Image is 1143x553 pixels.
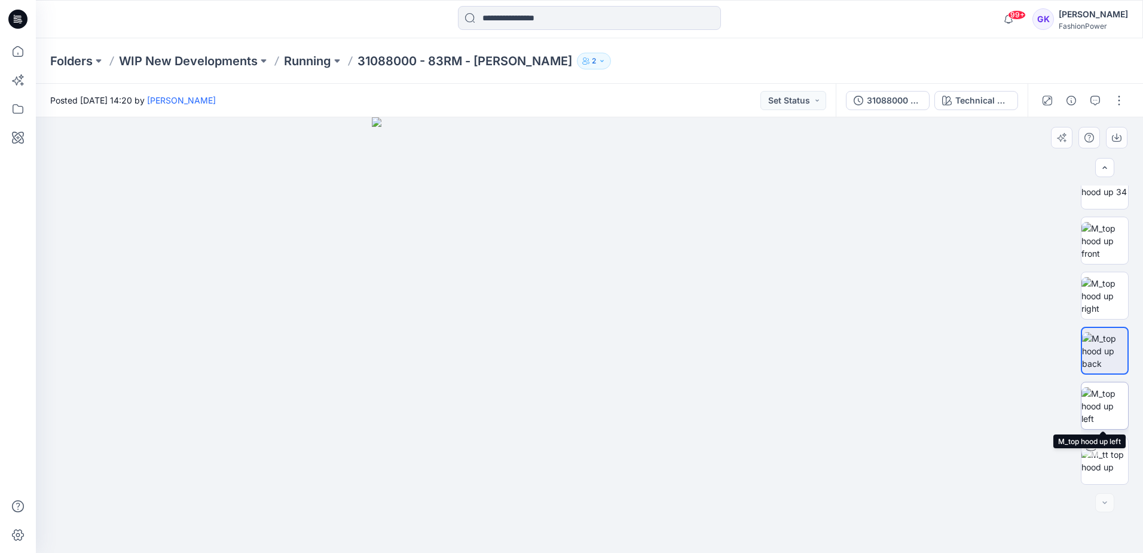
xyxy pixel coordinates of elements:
a: Folders [50,53,93,69]
img: M_top hood up right [1081,277,1128,315]
p: 31088000 - 83RM - [PERSON_NAME] [357,53,572,69]
img: eyJhbGciOiJIUzI1NiIsImtpZCI6IjAiLCJzbHQiOiJzZXMiLCJ0eXAiOiJKV1QifQ.eyJkYXRhIjp7InR5cGUiOiJzdG9yYW... [372,117,807,553]
div: GK [1032,8,1054,30]
div: [PERSON_NAME] [1059,7,1128,22]
div: Technical Drawing [955,94,1010,107]
div: 31088000 - 83RM - [PERSON_NAME] [867,94,922,107]
img: M_top hood up front [1081,222,1128,260]
span: Posted [DATE] 14:20 by [50,94,216,107]
span: 99+ [1008,10,1026,20]
p: 2 [592,54,596,68]
a: Running [284,53,331,69]
img: M_top hood up 34 [1081,173,1128,198]
button: 2 [577,53,611,69]
button: Technical Drawing [934,91,1018,110]
div: FashionPower [1059,22,1128,31]
a: WIP New Developments [119,53,258,69]
button: Details [1062,91,1081,110]
a: [PERSON_NAME] [147,95,216,105]
img: M_top hood up back [1082,332,1127,370]
img: M_tt top hood up [1081,448,1128,473]
button: 31088000 - 83RM - [PERSON_NAME] [846,91,930,110]
img: M_top hood up left [1081,387,1128,425]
